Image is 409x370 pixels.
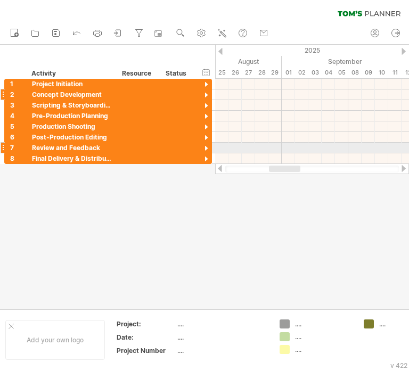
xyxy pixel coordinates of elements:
[215,67,228,78] div: Monday, 25 August 2025
[166,68,189,79] div: Status
[295,345,353,354] div: ....
[177,319,267,328] div: ....
[32,111,111,121] div: Pre-Production Planning
[255,67,268,78] div: Thursday, 28 August 2025
[122,68,154,79] div: Resource
[388,67,402,78] div: Thursday, 11 September 2025
[282,67,295,78] div: Monday, 1 September 2025
[268,67,282,78] div: Friday, 29 August 2025
[10,89,26,100] div: 2
[10,111,26,121] div: 4
[10,153,26,163] div: 8
[335,67,348,78] div: Friday, 5 September 2025
[10,100,26,110] div: 3
[390,361,407,369] div: v 422
[32,153,111,163] div: Final Delivery & Distribution
[117,333,175,342] div: Date:
[117,319,175,328] div: Project:
[10,121,26,131] div: 5
[31,68,111,79] div: Activity
[10,143,26,153] div: 7
[362,67,375,78] div: Tuesday, 9 September 2025
[32,143,111,153] div: Review and Feedback
[5,320,105,360] div: Add your own logo
[177,333,267,342] div: ....
[10,79,26,89] div: 1
[295,319,353,328] div: ....
[295,67,308,78] div: Tuesday, 2 September 2025
[295,332,353,341] div: ....
[10,132,26,142] div: 6
[32,121,111,131] div: Production Shooting
[32,100,111,110] div: Scripting & Storyboarding
[177,346,267,355] div: ....
[117,346,175,355] div: Project Number
[242,67,255,78] div: Wednesday, 27 August 2025
[375,67,388,78] div: Wednesday, 10 September 2025
[322,67,335,78] div: Thursday, 4 September 2025
[32,89,111,100] div: Concept Development
[32,132,111,142] div: Post-Production Editing
[228,67,242,78] div: Tuesday, 26 August 2025
[308,67,322,78] div: Wednesday, 3 September 2025
[348,67,362,78] div: Monday, 8 September 2025
[32,79,111,89] div: Project Initiation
